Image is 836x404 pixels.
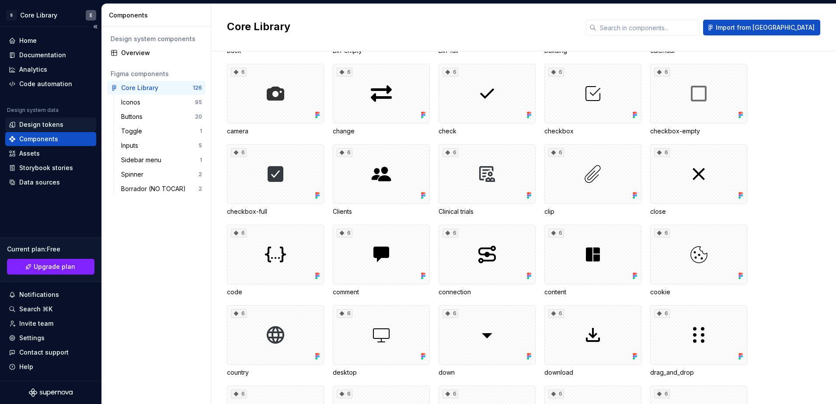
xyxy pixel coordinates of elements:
div: 6 [548,68,564,77]
div: 6 [548,148,564,157]
div: check [439,127,536,136]
div: E [90,12,92,19]
div: Notifications [19,290,59,299]
div: Invite team [19,319,53,328]
button: Help [5,360,96,374]
div: 6change [333,64,430,136]
span: Upgrade plan [34,262,75,271]
div: 6content [544,225,641,296]
a: Code automation [5,77,96,91]
div: 6 [337,309,352,318]
div: 2 [199,171,202,178]
div: 6cookie [650,225,747,296]
button: Search ⌘K [5,302,96,316]
div: 6country [227,305,324,377]
button: Contact support [5,345,96,359]
div: 6 [442,390,458,398]
div: 6close [650,144,747,216]
div: 5 [199,142,202,149]
a: Toggle1 [118,124,206,138]
div: Design tokens [19,120,63,129]
div: Help [19,362,33,371]
div: Components [19,135,58,143]
div: Borrador (NO TOCAR) [121,185,189,193]
div: 126 [193,84,202,91]
div: 6 [231,390,247,398]
div: 6 [442,309,458,318]
div: 6 [231,229,247,237]
a: Data sources [5,175,96,189]
div: Components [109,11,207,20]
div: Clinical trials [439,207,536,216]
div: Toggle [121,127,146,136]
div: Settings [19,334,45,342]
div: Design system data [7,107,59,114]
div: 6 [231,68,247,77]
div: 6code [227,225,324,296]
div: change [333,127,430,136]
div: Core Library [121,84,158,92]
div: 6 [654,309,670,318]
div: connection [439,288,536,296]
div: 6 [548,390,564,398]
div: 6clip [544,144,641,216]
span: Import from [GEOGRAPHIC_DATA] [716,23,815,32]
div: 6download [544,305,641,377]
div: 6desktop [333,305,430,377]
a: Inputs5 [118,139,206,153]
a: Storybook stories [5,161,96,175]
h2: Core Library [227,20,575,34]
div: 6drag_and_drop [650,305,747,377]
div: 6connection [439,225,536,296]
div: comment [333,288,430,296]
div: 6Clinical trials [439,144,536,216]
div: Analytics [19,65,47,74]
div: 95 [195,99,202,106]
div: 6 [337,229,352,237]
div: Current plan : Free [7,245,94,254]
div: 1 [200,157,202,164]
div: Figma components [111,70,202,78]
div: Assets [19,149,40,158]
div: 6camera [227,64,324,136]
a: Design tokens [5,118,96,132]
a: Components [5,132,96,146]
div: 6 [231,309,247,318]
div: 6 [337,390,352,398]
div: checkbox-full [227,207,324,216]
div: 6comment [333,225,430,296]
div: Code automation [19,80,72,88]
div: Data sources [19,178,60,187]
div: Contact support [19,348,69,357]
div: 6 [654,68,670,77]
a: Assets [5,146,96,160]
svg: Supernova Logo [29,388,73,397]
input: Search in components... [596,20,700,35]
div: checkbox-empty [650,127,747,136]
div: Iconos [121,98,144,107]
div: 6 [442,68,458,77]
a: Overview [107,46,206,60]
div: country [227,368,324,377]
a: Core Library126 [107,81,206,95]
div: close [650,207,747,216]
div: 6 [548,309,564,318]
div: checkbox [544,127,641,136]
div: 6checkbox [544,64,641,136]
div: Buttons [121,112,146,121]
div: content [544,288,641,296]
div: 6checkbox-full [227,144,324,216]
a: Upgrade plan [7,259,94,275]
div: Documentation [19,51,66,59]
a: Buttons20 [118,110,206,124]
div: camera [227,127,324,136]
div: 1 [200,128,202,135]
div: Core Library [20,11,57,20]
div: 6down [439,305,536,377]
button: Notifications [5,288,96,302]
div: clip [544,207,641,216]
div: Overview [121,49,202,57]
div: 6 [654,390,670,398]
div: down [439,368,536,377]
